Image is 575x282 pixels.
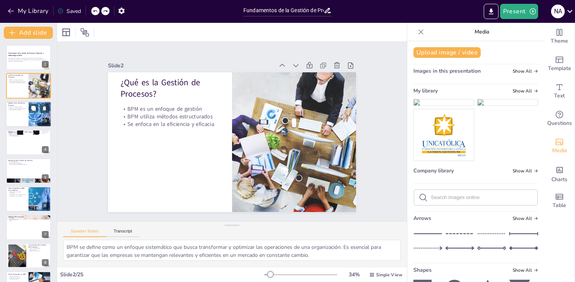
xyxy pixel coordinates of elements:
div: 3 [6,101,51,127]
p: Optimizar y mejorar continuamente [8,108,26,109]
p: Se enfoca en la eficiencia y eficacia [8,82,26,83]
p: Propietarios de procesos [8,277,26,279]
p: Se enfoca en la eficiencia y eficacia [127,86,224,124]
div: Slide 2 [133,27,294,85]
p: ¿Qué es la Gestión de Procesos? [8,74,26,78]
span: Position [80,28,89,37]
span: Table [553,201,566,210]
p: Lean Management [8,219,49,220]
span: Show all [513,268,538,273]
button: Delete Slide [40,104,49,113]
div: 6 [6,186,51,212]
button: Duplicate Slide [29,104,38,113]
div: 3 [42,118,49,124]
button: Export to PowerPoint [484,4,499,19]
p: Mejora continua [29,249,49,250]
span: Company library [413,167,454,174]
button: N A [551,4,565,19]
div: 2 [6,73,51,98]
img: 310f176a-e153-48ef-ab09-1e21c8cefc0f.webp [414,109,474,161]
p: Asignación de recursos [29,250,49,252]
p: Capacitación y comunicación [8,195,26,197]
div: N A [551,5,565,18]
textarea: BPM se define como un enfoque sistemático que busca transformar y optimizar las operaciones de un... [63,240,401,261]
p: BPM utiliza métodos estructurados [129,79,226,117]
p: Colaboración entre partes interesadas [8,191,26,194]
img: 0f065652-4975-4f2e-b69c-368f90e70df8.webp [414,99,474,105]
span: Images in this presentation [413,67,481,75]
div: 7 [6,215,51,240]
div: Slide 2 / 25 [60,271,264,278]
span: My library [413,87,438,94]
p: Cómo implementar BPM en la empresa [8,187,26,191]
div: 7 [42,231,49,238]
span: Charts [551,175,567,184]
p: BPM utiliza métodos estructurados [8,81,26,82]
p: Son complementarios [8,135,49,137]
span: Show all [513,88,538,94]
span: Shapes [413,266,432,274]
p: Ciclo de Vida de la Gestión por Procesos [29,244,49,248]
input: Search images online [431,194,533,200]
p: Fases interdependientes [29,247,49,249]
div: Change the overall theme [544,23,575,50]
p: BPM es una metodología [8,133,49,134]
span: Arrows [413,215,431,222]
span: Questions [547,119,572,127]
div: 34 % [345,271,363,278]
div: Layout [60,26,72,38]
p: Beneficios de la Gestión de Procesos [8,159,49,161]
div: 5 [6,158,51,183]
div: Get real-time input from your audience [544,105,575,132]
div: Add text boxes [544,78,575,105]
p: Aumento de la satisfacción del cliente [8,164,49,165]
div: Add images, graphics, shapes or video [544,132,575,160]
p: Gestores de procesos [8,276,26,277]
button: Upload image / video [413,47,481,58]
p: ¿Qué es la Gestión de Procesos? [136,45,237,97]
span: Theme [551,37,568,45]
button: Present [500,4,538,19]
input: Insert title [243,5,324,16]
p: BPMS es tecnología [8,134,49,135]
span: Single View [376,272,402,278]
button: Transcript [106,229,140,237]
span: Template [548,64,571,73]
span: Show all [513,216,538,221]
span: Show all [513,69,538,74]
button: My Library [6,5,52,17]
div: 8 [6,243,51,268]
p: Lograr excelencia operativa [8,109,26,111]
div: Add ready made slides [544,50,575,78]
p: Analizar y modelar procesos [8,106,26,108]
button: Speaker Notes [63,229,106,237]
p: Mayor productividad [8,161,49,163]
span: Show all [513,168,538,174]
div: 8 [42,259,49,266]
p: Esta presentación explora los fundamentos de la Gestión de Procesos (BPM), su metodología, benefi... [8,58,49,62]
div: 1 [6,45,51,70]
p: Métodos BPM Comunes [8,216,49,218]
p: Media [427,23,537,41]
div: 6 [42,202,49,209]
div: 4 [6,130,51,155]
div: 1 [42,61,49,68]
p: Partes Interesadas en BPM [8,273,26,276]
p: Objetivo de la Gestión de Procesos [8,102,26,106]
strong: Fundamentos de la Gestión de Procesos: Definición y Metodología de BPM [8,52,44,56]
span: Media [552,147,567,155]
p: BPM es un enfoque de gestión [8,79,26,81]
p: BPM es un enfoque de gestión [132,72,228,110]
p: Compromiso con la mejora continua [8,194,26,196]
div: Saved [57,8,81,15]
p: Diferencias entre BPM y BPM Software [8,131,49,133]
div: 2 [42,89,49,96]
div: 4 [42,146,49,153]
span: Text [554,92,565,100]
p: Analistas de negocio [8,279,26,280]
div: Add charts and graphs [544,160,575,187]
img: 31efc1f9-9ae9-4edd-aa0e-e62c2b2f1c45.png [478,99,538,105]
div: 5 [42,174,49,181]
p: Agile [8,220,49,222]
div: Add a table [544,187,575,215]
